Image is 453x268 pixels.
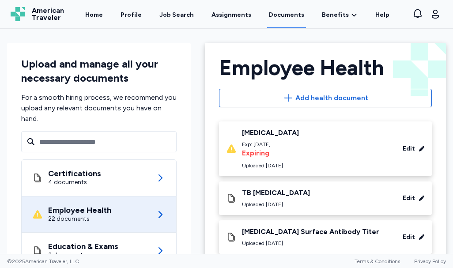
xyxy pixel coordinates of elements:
[242,148,299,159] div: Expiring
[295,93,368,103] span: Add health document
[7,258,79,265] span: © 2025 American Traveler, LLC
[48,206,111,215] div: Employee Health
[48,242,118,251] div: Education & Exams
[159,11,194,19] div: Job Search
[322,11,349,19] span: Benefits
[219,89,432,107] button: Add health document
[403,144,415,153] div: Edit
[219,57,432,78] div: Employee Health
[403,233,415,242] div: Edit
[242,141,299,148] div: Exp: [DATE]
[32,7,64,21] span: American Traveler
[242,201,310,208] div: Uploaded [DATE]
[48,169,101,178] div: Certifications
[355,258,400,264] a: Terms & Conditions
[242,189,310,197] div: TB [MEDICAL_DATA]
[322,11,358,19] a: Benefits
[48,251,118,260] div: 3 documents
[403,194,415,203] div: Edit
[242,227,379,236] div: [MEDICAL_DATA] Surface Antibody Titer
[242,128,299,137] div: [MEDICAL_DATA]
[414,258,446,264] a: Privacy Policy
[242,162,299,169] div: Uploaded [DATE]
[48,215,111,223] div: 22 documents
[242,240,379,247] div: Uploaded [DATE]
[267,1,306,28] a: Documents
[21,92,177,124] div: For a smooth hiring process, we recommend you upload any relevant documents you have on hand.
[21,57,177,85] div: Upload and manage all your necessary documents
[48,178,101,187] div: 4 documents
[11,7,25,21] img: Logo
